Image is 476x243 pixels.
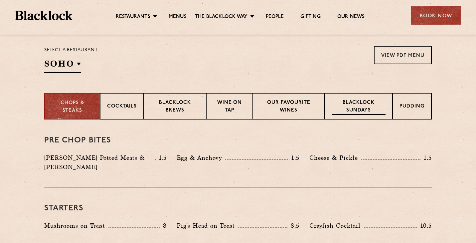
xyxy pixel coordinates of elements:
h2: SOHO [44,58,81,73]
p: Crayfish Cocktail [309,221,364,230]
img: BL_Textured_Logo-footer-cropped.svg [15,11,73,20]
p: Select a restaurant [44,46,98,55]
p: 1.5 [156,153,167,162]
a: The Blacklock Way [195,14,247,21]
p: 8.5 [287,221,299,230]
p: Mushrooms on Toast [44,221,108,230]
p: Cocktails [107,103,137,111]
a: Restaurants [116,14,150,21]
p: Blacklock Sundays [332,99,386,115]
p: 10.5 [417,221,432,230]
a: People [266,14,284,21]
p: Wine on Tap [213,99,246,115]
p: 1.5 [288,153,299,162]
div: Book Now [411,6,461,25]
a: Gifting [300,14,320,21]
p: Our favourite wines [260,99,317,115]
p: 8 [160,221,167,230]
p: Pig's Head on Toast [177,221,238,230]
a: View PDF Menu [374,46,432,64]
p: Blacklock Brews [151,99,199,115]
a: Our News [337,14,365,21]
p: Chops & Steaks [52,100,93,115]
p: [PERSON_NAME] Potted Meats & [PERSON_NAME] [44,153,155,172]
a: Menus [169,14,187,21]
p: 1.5 [420,153,432,162]
h3: Pre Chop Bites [44,136,432,145]
p: Cheese & Pickle [309,153,361,162]
p: Egg & Anchovy [177,153,225,162]
h3: Starters [44,204,432,213]
p: Pudding [399,103,424,111]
